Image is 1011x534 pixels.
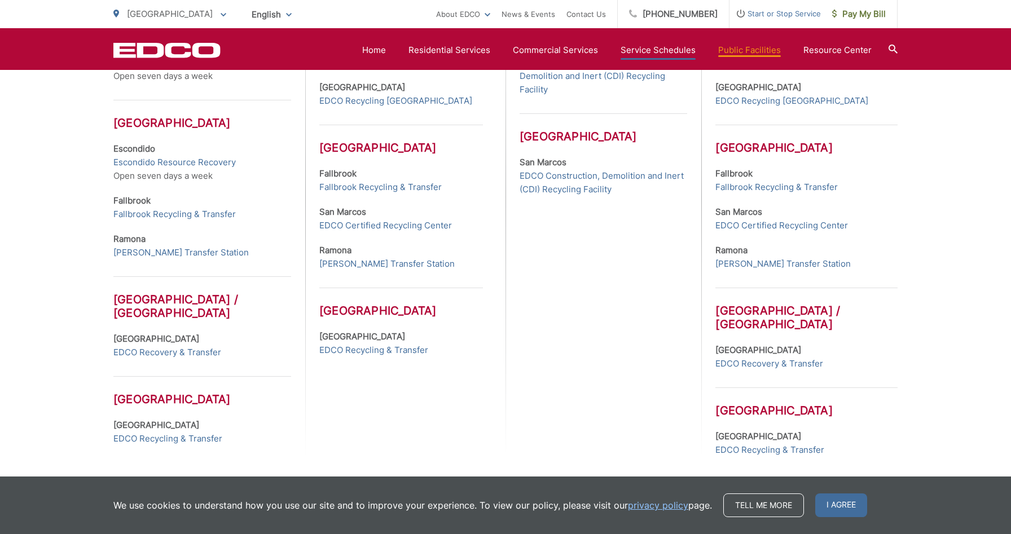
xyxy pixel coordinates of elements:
[513,43,598,57] a: Commercial Services
[715,387,897,417] h3: [GEOGRAPHIC_DATA]
[113,100,291,130] h3: [GEOGRAPHIC_DATA]
[319,288,483,317] h3: [GEOGRAPHIC_DATA]
[319,343,428,357] a: EDCO Recycling & Transfer
[621,43,696,57] a: Service Schedules
[113,376,291,406] h3: [GEOGRAPHIC_DATA]
[113,156,236,169] a: Escondido Resource Recovery
[243,5,300,24] span: English
[113,498,712,512] p: We use cookies to understand how you use our site and to improve your experience. To view our pol...
[566,7,606,21] a: Contact Us
[520,56,687,96] a: SANCO Resource Recovery Construction, Demolition and Inert (CDI) Recycling Facility
[113,333,199,344] strong: [GEOGRAPHIC_DATA]
[113,208,236,221] a: Fallbrook Recycling & Transfer
[715,180,838,194] a: Fallbrook Recycling & Transfer
[319,180,442,194] a: Fallbrook Recycling & Transfer
[715,431,801,442] strong: [GEOGRAPHIC_DATA]
[113,420,199,430] strong: [GEOGRAPHIC_DATA]
[832,7,886,21] span: Pay My Bill
[113,42,221,58] a: EDCD logo. Return to the homepage.
[520,169,687,196] a: EDCO Construction, Demolition and Inert (CDI) Recycling Facility
[319,94,472,108] a: EDCO Recycling [GEOGRAPHIC_DATA]
[319,219,452,232] a: EDCO Certified Recycling Center
[715,345,801,355] strong: [GEOGRAPHIC_DATA]
[718,43,781,57] a: Public Facilities
[715,168,753,179] strong: Fallbrook
[319,125,483,155] h3: [GEOGRAPHIC_DATA]
[113,246,249,259] a: [PERSON_NAME] Transfer Station
[715,219,848,232] a: EDCO Certified Recycling Center
[113,195,151,206] strong: Fallbrook
[113,346,221,359] a: EDCO Recovery & Transfer
[628,498,688,512] a: privacy policy
[723,493,804,517] a: Tell me more
[319,245,351,255] strong: Ramona
[113,143,155,154] strong: Escondido
[715,206,762,217] strong: San Marcos
[319,168,357,179] strong: Fallbrook
[408,43,490,57] a: Residential Services
[319,82,405,92] strong: [GEOGRAPHIC_DATA]
[436,7,490,21] a: About EDCO
[520,157,566,167] strong: San Marcos
[113,276,291,320] h3: [GEOGRAPHIC_DATA] / [GEOGRAPHIC_DATA]
[113,142,291,183] p: Open seven days a week
[803,43,872,57] a: Resource Center
[113,233,146,244] strong: Ramona
[319,206,366,217] strong: San Marcos
[362,43,386,57] a: Home
[715,443,824,457] a: EDCO Recycling & Transfer
[715,288,897,331] h3: [GEOGRAPHIC_DATA] / [GEOGRAPHIC_DATA]
[715,82,801,92] strong: [GEOGRAPHIC_DATA]
[715,257,851,271] a: [PERSON_NAME] Transfer Station
[715,245,748,255] strong: Ramona
[715,357,823,370] a: EDCO Recovery & Transfer
[319,331,405,342] strong: [GEOGRAPHIC_DATA]
[715,125,897,155] h3: [GEOGRAPHIC_DATA]
[127,8,213,19] span: [GEOGRAPHIC_DATA]
[502,7,555,21] a: News & Events
[113,432,222,445] a: EDCO Recycling & Transfer
[319,257,455,271] a: [PERSON_NAME] Transfer Station
[715,94,868,108] a: EDCO Recycling [GEOGRAPHIC_DATA]
[520,113,687,143] h3: [GEOGRAPHIC_DATA]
